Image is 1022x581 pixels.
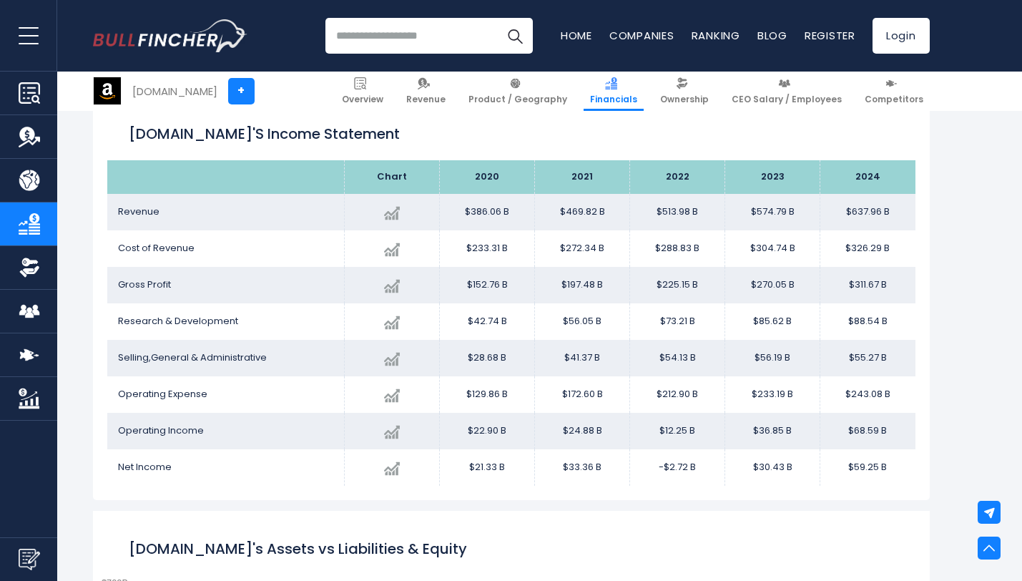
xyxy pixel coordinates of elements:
a: Register [805,28,855,43]
td: $311.67 B [820,267,915,303]
span: Net Income [118,460,172,474]
tspan: [DOMAIN_NAME]'s Assets vs Liabilities & Equity [129,539,467,559]
a: Ranking [692,28,740,43]
td: $88.54 B [820,303,915,340]
td: $270.05 B [725,267,820,303]
button: Search [497,18,533,54]
th: Chart [345,160,440,194]
td: $326.29 B [820,230,915,267]
a: Blog [757,28,787,43]
span: Operating Expense [118,387,207,401]
td: $85.62 B [725,303,820,340]
td: $56.05 B [535,303,630,340]
td: $33.36 B [535,449,630,486]
a: Companies [609,28,674,43]
td: $386.06 B [440,194,535,230]
a: Product / Geography [462,72,574,111]
td: $56.19 B [725,340,820,376]
td: $272.34 B [535,230,630,267]
td: $42.74 B [440,303,535,340]
td: -$2.72 B [630,449,725,486]
div: [DOMAIN_NAME] [132,83,217,99]
td: $129.86 B [440,376,535,413]
a: Login [873,18,930,54]
td: $73.21 B [630,303,725,340]
td: $513.98 B [630,194,725,230]
span: Revenue [406,94,446,105]
td: $233.19 B [725,376,820,413]
th: 2022 [630,160,725,194]
td: $233.31 B [440,230,535,267]
td: $22.90 B [440,413,535,449]
td: $36.85 B [725,413,820,449]
a: Financials [584,72,644,111]
th: 2024 [820,160,915,194]
th: 2021 [535,160,630,194]
h1: [DOMAIN_NAME]'s Income Statement [129,123,894,145]
a: Revenue [400,72,452,111]
td: $21.33 B [440,449,535,486]
th: 2023 [725,160,820,194]
span: Revenue [118,205,159,218]
td: $212.90 B [630,376,725,413]
td: $41.37 B [535,340,630,376]
img: AMZN logo [94,77,121,104]
td: $68.59 B [820,413,915,449]
td: $12.25 B [630,413,725,449]
td: $152.76 B [440,267,535,303]
span: Product / Geography [468,94,567,105]
a: CEO Salary / Employees [725,72,848,111]
span: Gross Profit [118,278,171,291]
td: $24.88 B [535,413,630,449]
span: Competitors [865,94,923,105]
td: $28.68 B [440,340,535,376]
td: $54.13 B [630,340,725,376]
a: Competitors [858,72,930,111]
td: $574.79 B [725,194,820,230]
td: $197.48 B [535,267,630,303]
a: Ownership [654,72,715,111]
td: $225.15 B [630,267,725,303]
td: $469.82 B [535,194,630,230]
td: $55.27 B [820,340,915,376]
td: $172.60 B [535,376,630,413]
a: Overview [335,72,390,111]
span: Selling,General & Administrative [118,351,267,364]
a: Go to homepage [93,19,247,52]
span: Operating Income [118,424,204,437]
td: $304.74 B [725,230,820,267]
th: 2020 [440,160,535,194]
td: $637.96 B [820,194,915,230]
img: Ownership [19,257,40,278]
td: $59.25 B [820,449,915,486]
span: Ownership [660,94,709,105]
td: $30.43 B [725,449,820,486]
a: + [228,78,255,104]
img: Bullfincher logo [93,19,247,52]
span: Cost of Revenue [118,241,195,255]
span: Overview [342,94,383,105]
span: CEO Salary / Employees [732,94,842,105]
td: $288.83 B [630,230,725,267]
span: Financials [590,94,637,105]
a: Home [561,28,592,43]
span: Research & Development [118,314,238,328]
td: $243.08 B [820,376,915,413]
